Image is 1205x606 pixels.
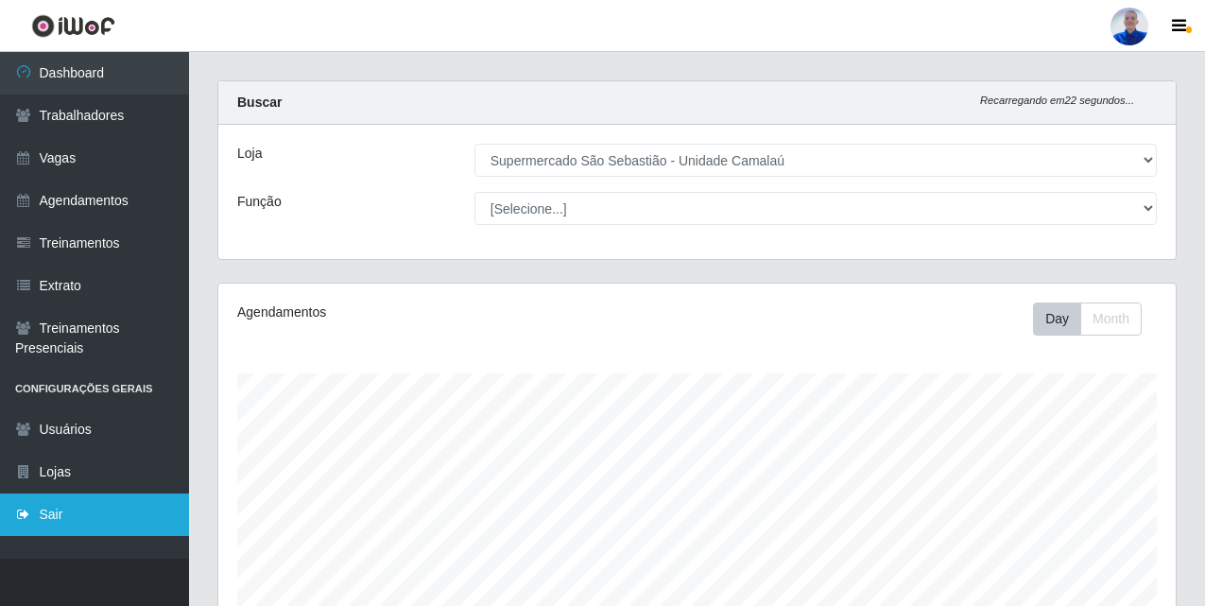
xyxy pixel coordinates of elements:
label: Função [237,192,282,212]
img: CoreUI Logo [31,14,115,38]
div: Toolbar with button groups [1033,303,1157,336]
label: Loja [237,144,262,164]
button: Month [1080,303,1142,336]
i: Recarregando em 22 segundos... [980,95,1134,106]
div: First group [1033,303,1142,336]
button: Day [1033,303,1081,336]
div: Agendamentos [237,303,604,322]
strong: Buscar [237,95,282,110]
